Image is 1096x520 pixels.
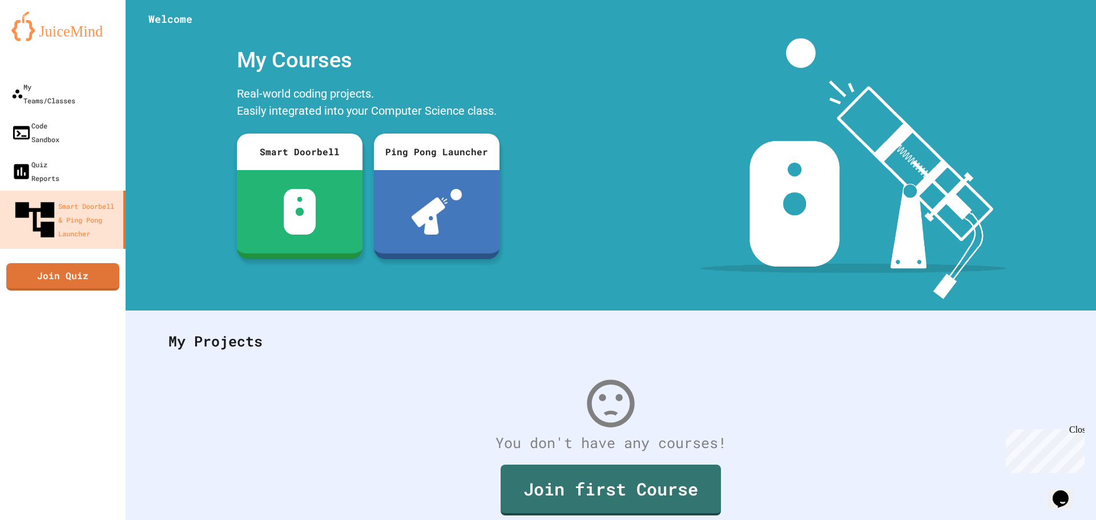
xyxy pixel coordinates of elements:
div: You don't have any courses! [157,432,1065,454]
div: Ping Pong Launcher [374,134,499,170]
iframe: chat widget [1048,474,1085,509]
img: sdb-white.svg [284,189,316,235]
a: Join Quiz [6,263,119,291]
a: Join first Course [501,465,721,515]
div: Smart Doorbell & Ping Pong Launcher [11,196,119,243]
div: My Courses [231,38,505,82]
img: logo-orange.svg [11,11,114,41]
div: Quiz Reports [11,158,59,185]
div: Smart Doorbell [237,134,362,170]
img: banner-image-my-projects.png [700,38,1006,299]
img: ppl-with-ball.png [412,189,462,235]
div: Chat with us now!Close [5,5,79,72]
div: My Projects [157,319,1065,364]
div: My Teams/Classes [11,80,75,107]
iframe: chat widget [1001,425,1085,473]
div: Real-world coding projects. Easily integrated into your Computer Science class. [231,82,505,125]
div: Code Sandbox [11,119,59,146]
